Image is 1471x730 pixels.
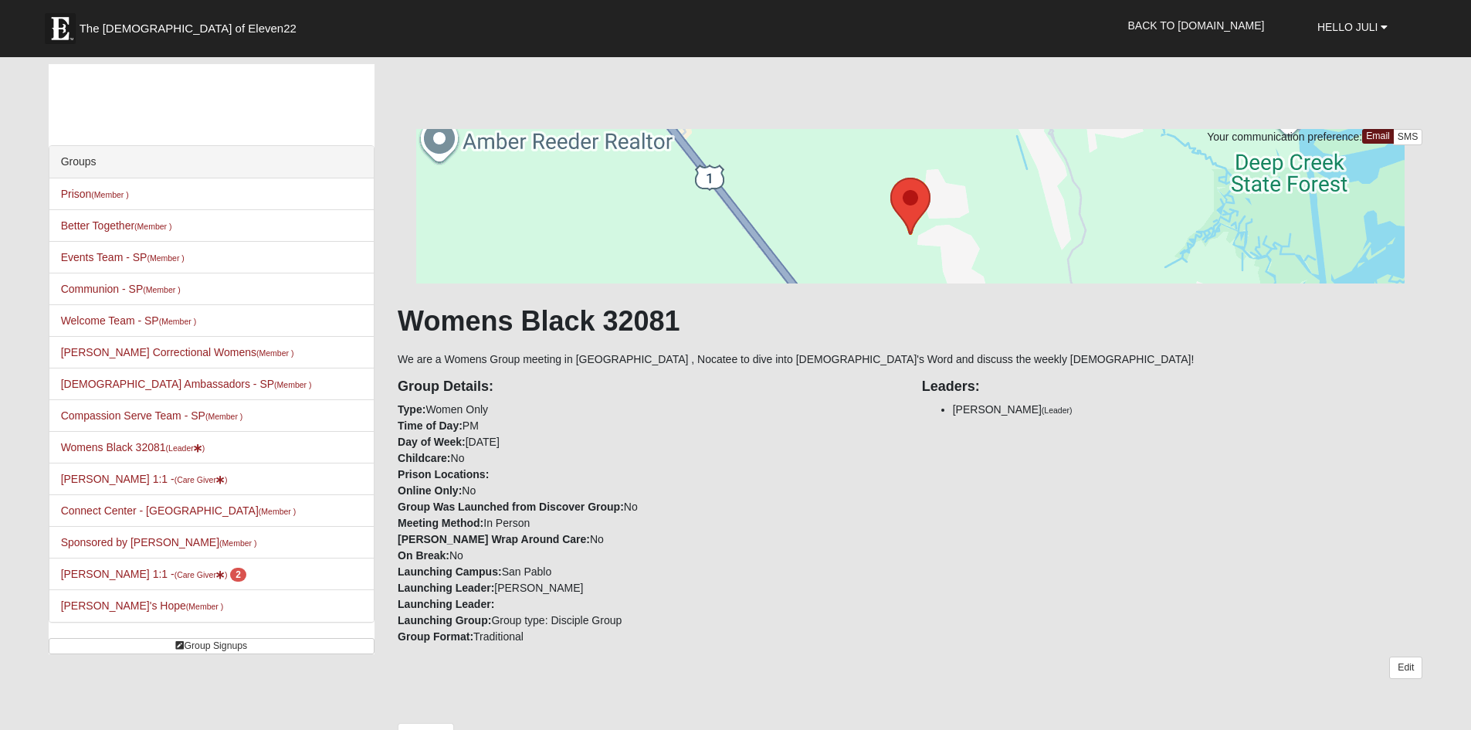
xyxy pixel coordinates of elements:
a: Events Team - SP(Member ) [61,251,185,263]
strong: Childcare: [398,452,450,464]
small: (Member ) [186,602,223,611]
strong: Prison Locations: [398,468,489,480]
small: (Member ) [274,380,311,389]
strong: Time of Day: [398,419,463,432]
a: [PERSON_NAME] 1:1 -(Care Giver) 2 [61,568,246,580]
h1: Womens Black 32081 [398,304,1422,338]
small: (Member ) [143,285,180,294]
a: Womens Black 32081(Leader) [61,441,205,453]
small: (Care Giver ) [175,570,228,579]
a: [DEMOGRAPHIC_DATA] Ambassadors - SP(Member ) [61,378,312,390]
a: Communion - SP(Member ) [61,283,181,295]
span: number of pending members [230,568,246,582]
span: The [DEMOGRAPHIC_DATA] of Eleven22 [80,21,297,36]
small: (Member ) [259,507,296,516]
strong: Group Format: [398,630,473,643]
small: (Care Giver ) [175,475,228,484]
small: (Member ) [256,348,293,358]
strong: On Break: [398,549,449,562]
div: Groups [49,146,374,178]
div: Women Only PM [DATE] No No No In Person No No San Pablo [PERSON_NAME] Group type: Disciple Group ... [386,368,910,645]
strong: Online Only: [398,484,462,497]
h4: Group Details: [398,379,899,396]
a: Back to [DOMAIN_NAME] [1117,6,1276,45]
a: [PERSON_NAME] 1:1 -(Care Giver) [61,473,228,485]
strong: Day of Week: [398,436,466,448]
a: Group Signups [49,638,375,654]
small: (Member ) [91,190,128,199]
a: The [DEMOGRAPHIC_DATA] of Eleven22 [37,5,346,44]
strong: Meeting Method: [398,517,483,529]
small: (Member ) [219,538,256,548]
strong: Launching Group: [398,614,491,626]
strong: Launching Leader: [398,598,494,610]
strong: Launching Campus: [398,565,502,578]
small: (Member ) [159,317,196,326]
a: [PERSON_NAME] Correctional Womens(Member ) [61,346,294,358]
a: Welcome Team - SP(Member ) [61,314,197,327]
a: Compassion Serve Team - SP(Member ) [61,409,243,422]
small: (Member ) [134,222,171,231]
a: Edit [1389,657,1422,679]
li: [PERSON_NAME] [953,402,1423,418]
small: (Member ) [205,412,242,421]
h4: Leaders: [922,379,1423,396]
small: (Leader ) [166,443,205,453]
img: Eleven22 logo [45,13,76,44]
small: (Leader) [1042,406,1073,415]
a: [PERSON_NAME]'s Hope(Member ) [61,599,224,612]
strong: [PERSON_NAME] Wrap Around Care: [398,533,590,545]
a: Prison(Member ) [61,188,129,200]
strong: Launching Leader: [398,582,494,594]
strong: Type: [398,403,425,416]
strong: Group Was Launched from Discover Group: [398,501,624,513]
a: Connect Center - [GEOGRAPHIC_DATA](Member ) [61,504,297,517]
a: Sponsored by [PERSON_NAME](Member ) [61,536,257,548]
a: Better Together(Member ) [61,219,172,232]
small: (Member ) [147,253,184,263]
